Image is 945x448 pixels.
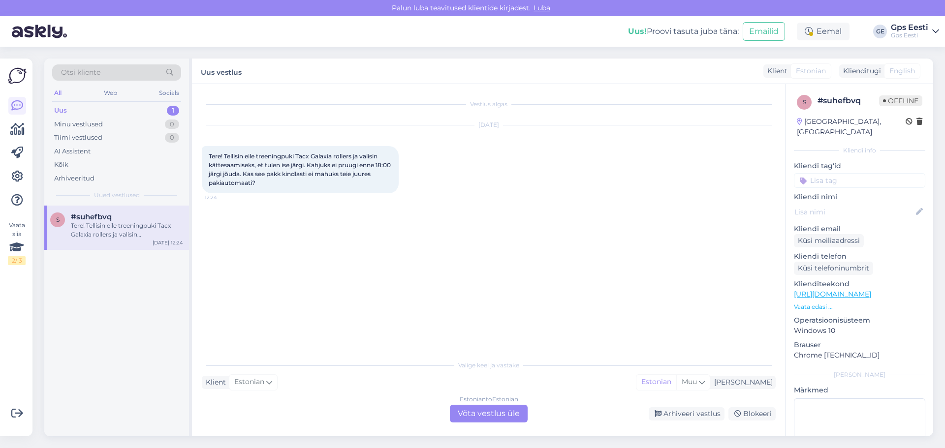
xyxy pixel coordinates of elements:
input: Lisa nimi [794,207,914,217]
div: Gps Eesti [891,24,928,31]
span: Otsi kliente [61,67,100,78]
p: Operatsioonisüsteem [794,315,925,326]
b: Uus! [628,27,647,36]
span: Uued vestlused [94,191,140,200]
div: 0 [165,119,179,129]
div: Blokeeri [728,407,776,420]
label: Uus vestlus [201,64,242,78]
img: Askly Logo [8,66,27,85]
div: [GEOGRAPHIC_DATA], [GEOGRAPHIC_DATA] [797,117,906,137]
div: Web [102,87,119,99]
div: Valige keel ja vastake [202,361,776,370]
div: Tiimi vestlused [54,133,102,143]
div: [DATE] 12:24 [153,239,183,246]
div: Vaata siia [8,221,26,265]
p: Chrome [TECHNICAL_ID] [794,350,925,360]
div: Arhiveeri vestlus [649,407,724,420]
a: [URL][DOMAIN_NAME] [794,290,871,299]
div: Gps Eesti [891,31,928,39]
div: 1 [167,106,179,116]
div: Küsi telefoninumbrit [794,262,873,275]
span: Offline [879,95,922,106]
span: Tere! Tellisin eile treeningpuki Tacx Galaxia rollers ja valisin kättesaamiseks, et tulen ise jär... [209,152,392,186]
p: Kliendi telefon [794,251,925,262]
div: All [52,87,63,99]
p: Brauser [794,340,925,350]
div: GE [873,25,887,38]
div: [PERSON_NAME] [794,370,925,379]
div: Arhiveeritud [54,174,94,183]
div: Küsi meiliaadressi [794,234,864,247]
div: Tere! Tellisin eile treeningpuki Tacx Galaxia rollers ja valisin kättesaamiseks, et tulen ise jär... [71,221,183,239]
span: English [889,66,915,76]
div: 0 [165,133,179,143]
p: Kliendi nimi [794,192,925,202]
div: [PERSON_NAME] [710,377,773,388]
span: Muu [682,377,697,386]
div: Estonian [636,375,676,389]
div: Minu vestlused [54,119,103,129]
span: s [803,98,806,106]
span: s [56,216,60,223]
p: Kliendi email [794,224,925,234]
div: Klient [202,377,226,388]
div: AI Assistent [54,147,91,156]
a: Gps EestiGps Eesti [891,24,939,39]
button: Emailid [743,22,785,41]
p: Kliendi tag'id [794,161,925,171]
div: Estonian to Estonian [460,395,518,404]
span: 12:24 [205,194,242,201]
div: Kliendi info [794,146,925,155]
div: Klienditugi [839,66,881,76]
div: [DATE] [202,120,776,129]
p: Vaata edasi ... [794,302,925,311]
div: 2 / 3 [8,256,26,265]
div: Võta vestlus üle [450,405,528,422]
div: Proovi tasuta juba täna: [628,26,739,37]
input: Lisa tag [794,173,925,188]
span: Luba [531,3,553,12]
div: Kõik [54,160,68,170]
div: Eemal [797,23,850,40]
span: Estonian [234,377,264,388]
span: Estonian [796,66,826,76]
div: # suhefbvq [818,95,879,107]
p: Märkmed [794,385,925,395]
div: Uus [54,106,67,116]
div: Vestlus algas [202,100,776,109]
div: Klient [763,66,787,76]
p: Windows 10 [794,326,925,336]
p: Klienditeekond [794,279,925,289]
div: Socials [157,87,181,99]
span: #suhefbvq [71,212,112,221]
